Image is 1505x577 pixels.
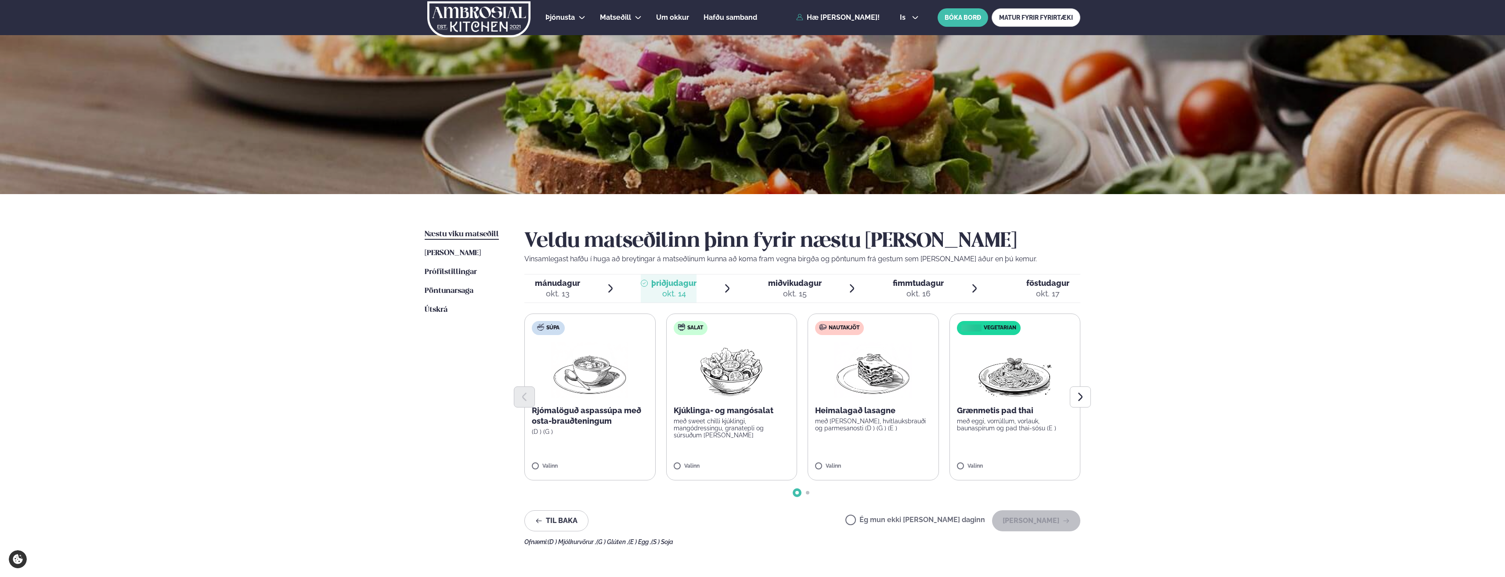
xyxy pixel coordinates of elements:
[1070,386,1091,408] button: Next slide
[600,12,631,23] a: Matseðill
[545,12,575,23] a: Þjónusta
[704,13,757,22] span: Hafðu samband
[656,12,689,23] a: Um okkur
[524,510,588,531] button: Til baka
[551,342,628,398] img: Soup.png
[693,342,770,398] img: Salad.png
[768,278,822,288] span: miðvikudagur
[893,278,944,288] span: fimmtudagur
[425,229,499,240] a: Næstu viku matseðill
[596,538,628,545] span: (G ) Glúten ,
[651,278,697,288] span: þriðjudagur
[957,405,1073,416] p: Grænmetis pad thai
[893,14,926,21] button: is
[600,13,631,22] span: Matseðill
[535,288,580,299] div: okt. 13
[819,324,826,331] img: beef.svg
[651,538,673,545] span: (S ) Soja
[425,287,473,295] span: Pöntunarsaga
[674,405,790,416] p: Kjúklinga- og mangósalat
[674,418,790,439] p: með sweet chilli kjúklingi, mangódressingu, granatepli og súrsuðum [PERSON_NAME]
[829,325,859,332] span: Nautakjöt
[900,14,908,21] span: is
[795,491,799,494] span: Go to slide 1
[514,386,535,408] button: Previous slide
[992,8,1080,27] a: MATUR FYRIR FYRIRTÆKI
[976,342,1054,398] img: Spagetti.png
[957,418,1073,432] p: með eggi, vorrúllum, vorlauk, baunaspírum og pad thai-sósu (E )
[425,268,477,276] span: Prófílstillingar
[532,405,648,426] p: Rjómalöguð aspassúpa með osta-brauðteningum
[796,14,880,22] a: Hæ [PERSON_NAME]!
[524,229,1080,254] h2: Veldu matseðilinn þinn fyrir næstu [PERSON_NAME]
[938,8,988,27] button: BÓKA BORÐ
[656,13,689,22] span: Um okkur
[425,286,473,296] a: Pöntunarsaga
[425,248,481,259] a: [PERSON_NAME]
[524,538,1080,545] div: Ofnæmi:
[651,288,697,299] div: okt. 14
[806,491,809,494] span: Go to slide 2
[959,324,983,332] img: icon
[9,550,27,568] a: Cookie settings
[548,538,596,545] span: (D ) Mjólkurvörur ,
[984,325,1016,332] span: Vegetarian
[524,254,1080,264] p: Vinsamlegast hafðu í huga að breytingar á matseðlinum kunna að koma fram vegna birgða og pöntunum...
[1026,288,1069,299] div: okt. 17
[425,231,499,238] span: Næstu viku matseðill
[1026,278,1069,288] span: föstudagur
[815,418,931,432] p: með [PERSON_NAME], hvítlauksbrauði og parmesanosti (D ) (G ) (E )
[425,306,448,314] span: Útskrá
[815,405,931,416] p: Heimalagað lasagne
[425,305,448,315] a: Útskrá
[532,428,648,435] p: (D ) (G )
[768,288,822,299] div: okt. 15
[893,288,944,299] div: okt. 16
[628,538,651,545] span: (E ) Egg ,
[992,510,1080,531] button: [PERSON_NAME]
[545,13,575,22] span: Þjónusta
[834,342,912,398] img: Lasagna.png
[537,324,544,331] img: soup.svg
[425,267,477,278] a: Prófílstillingar
[426,1,531,37] img: logo
[546,325,559,332] span: Súpa
[704,12,757,23] a: Hafðu samband
[535,278,580,288] span: mánudagur
[678,324,685,331] img: salad.svg
[687,325,703,332] span: Salat
[425,249,481,257] span: [PERSON_NAME]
